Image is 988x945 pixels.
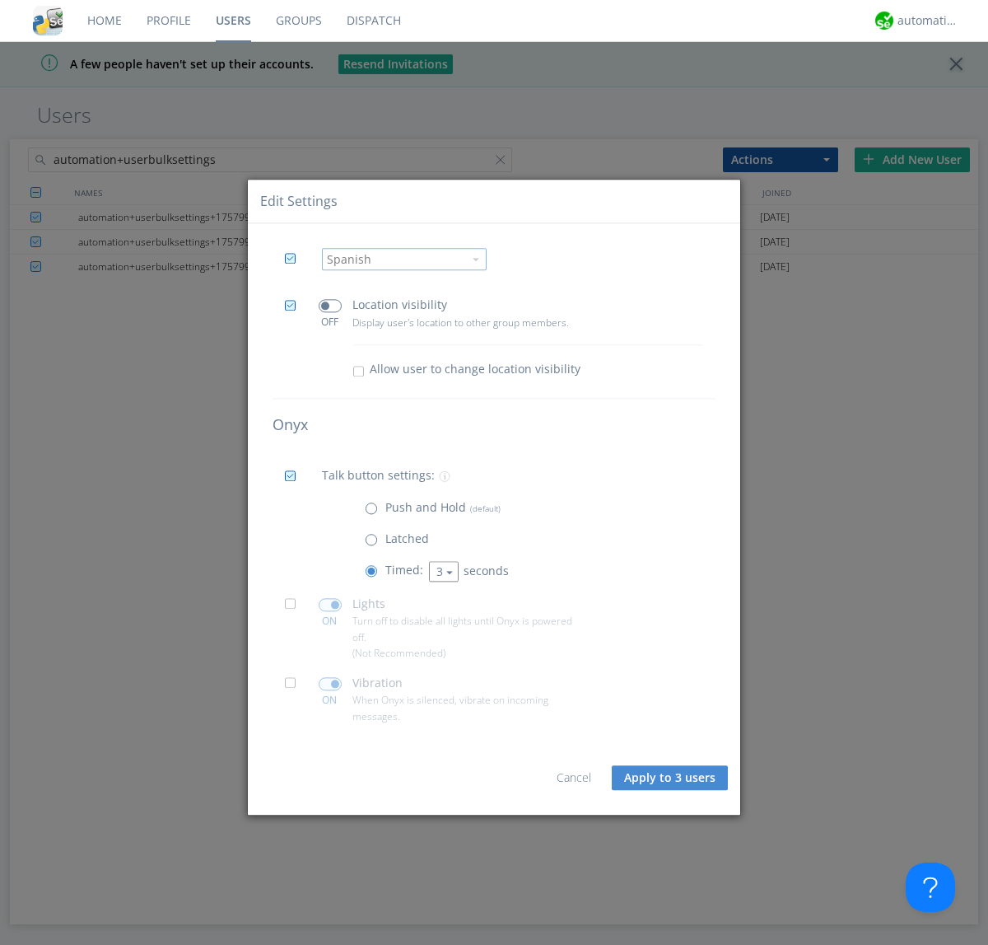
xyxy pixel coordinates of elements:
[897,12,959,29] div: automation+atlas
[429,561,459,582] button: 3
[385,562,423,580] p: Timed:
[322,467,435,485] p: Talk button settings:
[875,12,893,30] img: d2d01cd9b4174d08988066c6d424eccd
[352,315,580,330] p: Display user's location to other group members.
[273,418,715,434] h4: Onyx
[385,530,429,548] p: Latched
[327,251,463,268] div: Spanish
[612,765,728,790] button: Apply to 3 users
[557,770,591,785] a: Cancel
[260,192,338,211] div: Edit Settings
[311,316,348,330] div: OFF
[473,258,479,261] img: caret-down-sm.svg
[464,563,509,578] span: seconds
[370,362,580,378] span: Allow user to change location visibility
[385,498,501,517] p: Push and Hold
[466,503,501,514] span: (default)
[352,297,447,315] p: Location visibility
[33,6,63,35] img: cddb5a64eb264b2086981ab96f4c1ba7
